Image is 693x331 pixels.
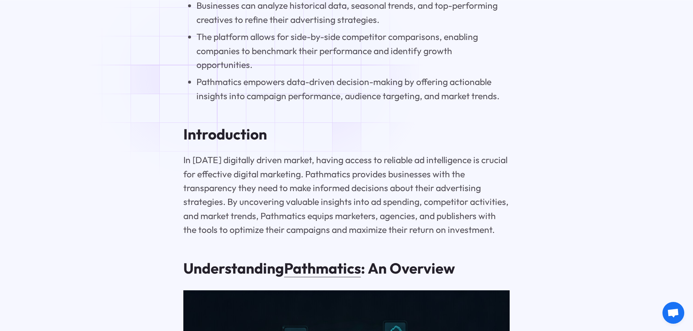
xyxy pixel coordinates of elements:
li: The platform allows for side-by-side competitor comparisons, enabling companies to benchmark thei... [196,30,510,72]
a: Pathmatics [284,259,361,277]
div: Open chat [662,302,684,324]
p: In [DATE] digitally driven market, having access to reliable ad intelligence is crucial for effec... [183,153,510,237]
li: Pathmatics empowers data-driven decision-making by offering actionable insights into campaign per... [196,75,510,103]
h2: Introduction [183,126,510,143]
h2: Understanding : An Overview [183,260,510,277]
